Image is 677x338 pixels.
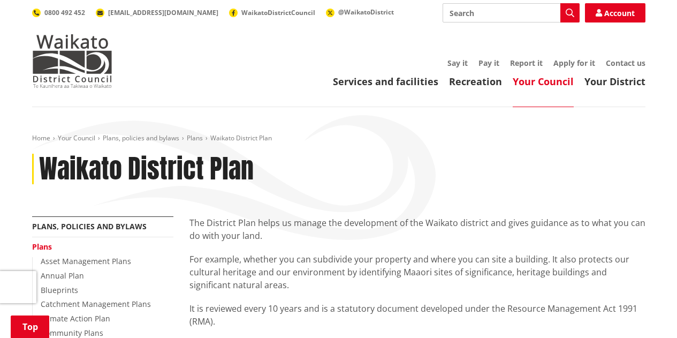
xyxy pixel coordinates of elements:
span: [EMAIL_ADDRESS][DOMAIN_NAME] [108,8,218,17]
a: Catchment Management Plans [41,299,151,309]
p: The District Plan helps us manage the development of the Waikato district and gives guidance as t... [189,216,645,242]
a: Plans, policies and bylaws [103,133,179,142]
p: For example, whether you can subdivide your property and where you can site a building. It also p... [189,253,645,291]
span: Waikato District Plan [210,133,272,142]
a: Report it [510,58,543,68]
span: WaikatoDistrictCouncil [241,8,315,17]
a: @WaikatoDistrict [326,7,394,17]
a: Plans [32,242,52,252]
a: Pay it [478,58,499,68]
a: Your District [584,75,645,88]
a: Recreation [449,75,502,88]
a: Account [585,3,645,22]
nav: breadcrumb [32,134,645,143]
a: Services and facilities [333,75,438,88]
a: Home [32,133,50,142]
a: Community Plans [41,328,103,338]
span: @WaikatoDistrict [338,7,394,17]
a: Blueprints [41,285,78,295]
h1: Waikato District Plan [39,154,254,185]
a: Top [11,316,49,338]
a: Your Council [58,133,95,142]
a: Annual Plan [41,271,84,281]
img: Waikato District Council - Te Kaunihera aa Takiwaa o Waikato [32,34,112,88]
a: WaikatoDistrictCouncil [229,8,315,17]
a: Asset Management Plans [41,256,131,266]
a: Your Council [513,75,574,88]
a: 0800 492 452 [32,8,85,17]
a: Apply for it [553,58,595,68]
p: It is reviewed every 10 years and is a statutory document developed under the Resource Management... [189,302,645,328]
a: Contact us [606,58,645,68]
input: Search input [443,3,580,22]
a: Plans, policies and bylaws [32,221,147,231]
a: Say it [447,58,468,68]
a: Plans [187,133,203,142]
a: [EMAIL_ADDRESS][DOMAIN_NAME] [96,8,218,17]
a: Climate Action Plan [41,313,110,324]
span: 0800 492 452 [44,8,85,17]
